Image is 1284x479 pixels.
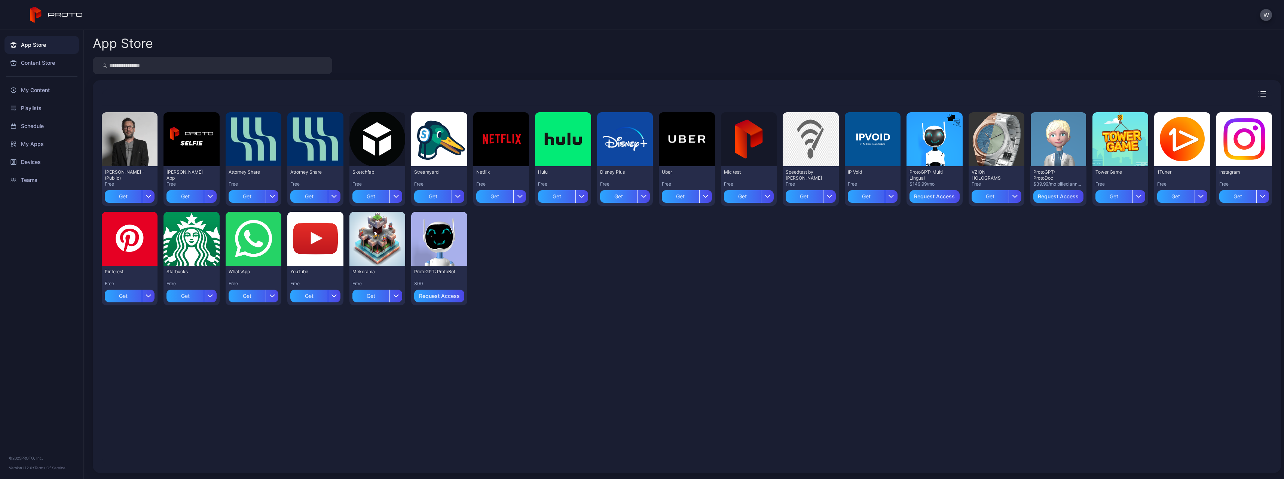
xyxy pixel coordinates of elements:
[4,117,79,135] a: Schedule
[105,287,155,302] button: Get
[352,290,389,302] div: Get
[105,181,155,187] div: Free
[229,181,278,187] div: Free
[290,290,327,302] div: Get
[1095,190,1132,203] div: Get
[290,287,340,302] button: Get
[786,181,835,187] div: Free
[662,190,699,203] div: Get
[166,190,204,203] div: Get
[1157,169,1198,175] div: 1Tuner
[4,135,79,153] a: My Apps
[972,169,1013,181] div: VZION HOLOGRAMS
[34,466,65,470] a: Terms Of Service
[724,181,774,187] div: Free
[909,190,959,203] button: Request Access
[352,187,402,203] button: Get
[229,281,278,287] div: Free
[1095,169,1137,175] div: Tower Game
[1157,187,1207,203] button: Get
[105,269,146,275] div: Pinterest
[414,269,455,275] div: ProtoGPT: ProtoBot
[972,181,1021,187] div: Free
[290,181,340,187] div: Free
[972,190,1009,203] div: Get
[105,281,155,287] div: Free
[476,169,517,175] div: Netflix
[4,81,79,99] a: My Content
[229,187,278,203] button: Get
[1157,190,1194,203] div: Get
[419,293,460,299] div: Request Access
[4,54,79,72] a: Content Store
[1038,193,1079,199] div: Request Access
[786,169,827,181] div: Speedtest by Ookla
[914,193,955,199] div: Request Access
[414,187,464,203] button: Get
[848,190,885,203] div: Get
[848,187,898,203] button: Get
[414,169,455,175] div: Streamyard
[4,36,79,54] a: App Store
[1033,181,1083,187] div: $39.99/mo billed annually
[166,187,216,203] button: Get
[352,190,389,203] div: Get
[909,181,959,187] div: $149.99/mo
[9,455,74,461] div: © 2025 PROTO, Inc.
[229,169,270,175] div: Attorney Share
[476,181,526,187] div: Free
[600,169,641,175] div: Disney Plus
[290,187,340,203] button: Get
[4,153,79,171] a: Devices
[93,37,153,50] div: App Store
[600,190,637,203] div: Get
[1095,181,1145,187] div: Free
[724,169,765,175] div: Mic test
[105,190,142,203] div: Get
[414,190,451,203] div: Get
[166,281,216,287] div: Free
[662,181,712,187] div: Free
[848,181,898,187] div: Free
[290,281,340,287] div: Free
[166,287,216,302] button: Get
[909,169,951,181] div: ProtoGPT: Multi Lingual
[476,190,513,203] div: Get
[229,290,266,302] div: Get
[1219,169,1260,175] div: Instagram
[290,169,331,175] div: Attorney Share
[662,169,703,175] div: Uber
[352,287,402,302] button: Get
[1095,187,1145,203] button: Get
[476,187,526,203] button: Get
[352,281,402,287] div: Free
[290,269,331,275] div: YouTube
[166,290,204,302] div: Get
[1033,169,1074,181] div: ProtoGPT: ProtoDoc
[414,290,464,302] button: Request Access
[724,190,761,203] div: Get
[166,181,216,187] div: Free
[105,169,146,181] div: David N Persona - (Public)
[538,169,579,175] div: Hulu
[414,181,464,187] div: Free
[352,181,402,187] div: Free
[290,190,327,203] div: Get
[1260,9,1272,21] button: W
[229,269,270,275] div: WhatsApp
[4,171,79,189] a: Teams
[538,190,575,203] div: Get
[1219,190,1256,203] div: Get
[166,269,208,275] div: Starbucks
[229,190,266,203] div: Get
[4,99,79,117] a: Playlists
[414,281,464,287] div: 300
[105,187,155,203] button: Get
